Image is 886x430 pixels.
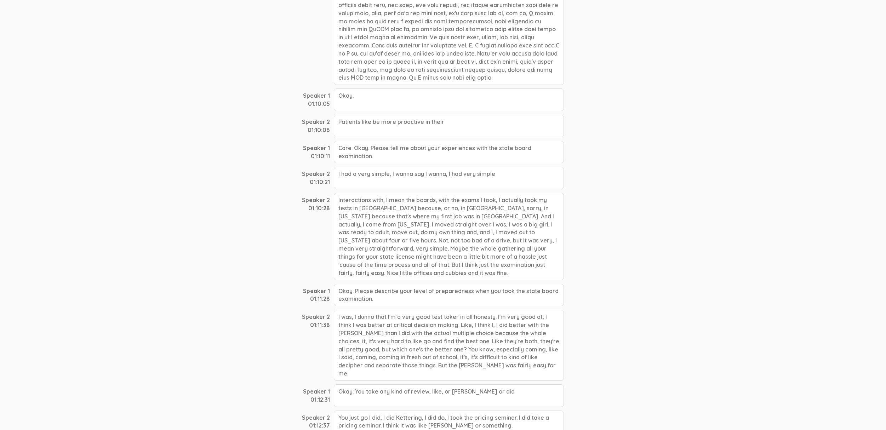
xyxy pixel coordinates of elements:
div: Speaker 2 [302,414,330,422]
div: Okay. You take any kind of review, like, or [PERSON_NAME] or did [334,384,564,407]
div: Interactions with, I mean the boards, with the exams I took, I actually took my tests in [GEOGRAP... [334,193,564,280]
div: 01:11:38 [302,321,330,329]
iframe: Chat Widget [851,396,886,430]
div: 01:11:28 [302,295,330,303]
div: 01:10:28 [302,204,330,212]
div: Speaker 1 [302,144,330,152]
div: 01:10:06 [302,126,330,134]
div: Care. Okay. Please tell me about your experiences with the state board examination. [334,141,564,164]
div: I had a very simple, I wanna say I wanna, I had very simple [334,167,564,189]
div: Speaker 2 [302,313,330,321]
div: Speaker 2 [302,196,330,204]
div: Speaker 2 [302,170,330,178]
div: 01:12:31 [302,396,330,404]
div: 01:10:05 [302,100,330,108]
div: Speaker 1 [302,287,330,295]
div: 01:10:21 [302,178,330,186]
div: Speaker 1 [302,388,330,396]
div: Speaker 2 [302,118,330,126]
div: Okay. Please describe your level of preparedness when you took the state board examination. [334,284,564,306]
div: 01:10:11 [302,152,330,160]
div: Okay. [334,88,564,111]
div: Patients like be more proactive in their [334,115,564,137]
div: 01:12:37 [302,422,330,430]
div: I was, I dunno that I'm a very good test taker in all honesty. I'm very good at, I think I was be... [334,310,564,381]
div: Speaker 1 [302,92,330,100]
